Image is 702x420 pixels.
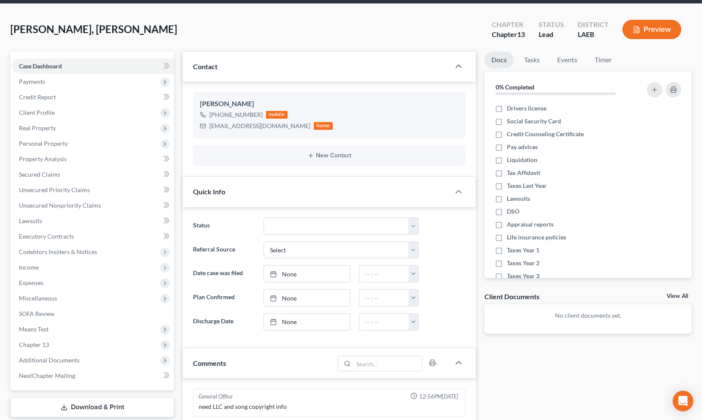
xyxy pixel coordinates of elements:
span: Miscellaneous [19,294,57,302]
span: Taxes Year 3 [507,272,540,280]
label: Plan Confirmed [189,289,259,307]
a: View All [667,293,688,299]
div: Status [539,20,564,30]
span: [PERSON_NAME], [PERSON_NAME] [10,23,177,35]
div: [PERSON_NAME] [200,99,459,109]
a: Case Dashboard [12,58,174,74]
span: 12:56PM[DATE] [419,392,458,401]
span: Property Analysis [19,155,67,162]
span: Taxes Year 1 [507,246,540,254]
a: None [264,266,350,282]
a: NextChapter Mailing [12,368,174,383]
div: need LLC and song copyright info [199,402,460,411]
a: Property Analysis [12,151,174,167]
a: Download & Print [10,397,174,417]
span: Appraisal reports [507,220,554,229]
a: Executory Contracts [12,229,174,244]
span: Credit Report [19,93,56,101]
div: Chapter [492,20,525,30]
span: Unsecured Priority Claims [19,186,90,193]
span: Lawsuits [507,194,530,203]
a: SOFA Review [12,306,174,322]
a: Timer [588,52,619,68]
a: Events [550,52,584,68]
span: Means Test [19,325,49,333]
div: home [314,122,333,130]
div: mobile [266,111,288,119]
a: Tasks [517,52,547,68]
a: Docs [484,52,514,68]
a: Unsecured Priority Claims [12,182,174,198]
span: Social Security Card [507,117,561,126]
span: Client Profile [19,109,55,116]
span: Personal Property [19,140,68,147]
span: Expenses [19,279,43,286]
span: Payments [19,78,45,85]
span: Codebtors Insiders & Notices [19,248,97,255]
strong: 0% Completed [496,83,534,91]
span: Comments [193,359,226,367]
span: Unsecured Nonpriority Claims [19,202,101,209]
span: Contact [193,62,218,71]
a: Unsecured Nonpriority Claims [12,198,174,213]
div: Lead [539,30,564,40]
div: General Office [199,392,233,401]
span: NextChapter Mailing [19,372,75,379]
p: No client documents yet. [491,311,685,320]
label: Referral Source [189,242,259,259]
label: Date case was filed [189,265,259,282]
span: Credit Counseling Certificate [507,130,584,138]
div: Client Documents [484,292,540,301]
input: -- : -- [359,290,409,306]
span: Drivers license [507,104,546,113]
div: [EMAIL_ADDRESS][DOMAIN_NAME] [209,122,310,130]
span: Additional Documents [19,356,80,364]
label: Status [189,218,259,235]
div: [PHONE_NUMBER] [209,110,263,119]
input: -- : -- [359,314,409,330]
span: Quick Info [193,187,225,196]
a: Secured Claims [12,167,174,182]
div: Chapter [492,30,525,40]
span: Lawsuits [19,217,42,224]
a: Credit Report [12,89,174,105]
label: Discharge Date [189,313,259,331]
span: Income [19,264,39,271]
button: New Contact [200,152,459,159]
span: Executory Contracts [19,233,74,240]
span: Taxes Year 2 [507,259,540,267]
span: Tax Affidavit [507,169,540,177]
span: DSO [507,207,519,216]
span: 13 [517,30,525,38]
input: Search... [354,356,422,371]
a: None [264,290,350,306]
span: Case Dashboard [19,62,62,70]
span: Liquidation [507,156,537,164]
span: Chapter 13 [19,341,49,348]
div: LAEB [578,30,609,40]
a: Lawsuits [12,213,174,229]
a: None [264,314,350,330]
button: Preview [622,20,681,39]
input: -- : -- [359,266,409,282]
span: SOFA Review [19,310,55,317]
span: Pay advices [507,143,538,151]
span: Real Property [19,124,56,132]
div: Open Intercom Messenger [673,391,693,411]
span: Life insurance policies [507,233,566,242]
span: Taxes Last Year [507,181,547,190]
div: District [578,20,609,30]
span: Secured Claims [19,171,60,178]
